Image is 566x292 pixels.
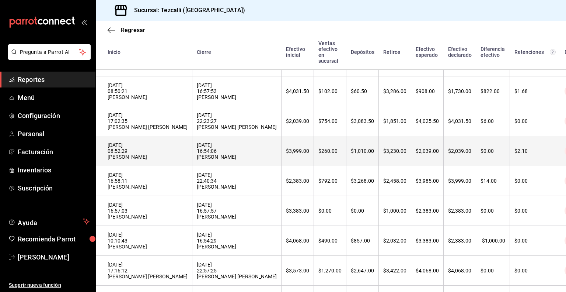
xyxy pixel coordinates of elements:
[286,238,309,244] div: $4,068.00
[351,148,374,154] div: $1,010.00
[514,238,555,244] div: $0.00
[18,165,90,175] span: Inventarios
[448,208,471,214] div: $2,383.00
[18,75,90,85] span: Reportes
[448,268,471,274] div: $4,068.00
[18,111,90,121] span: Configuración
[351,49,374,55] div: Depósitos
[108,27,145,34] button: Regresar
[108,112,188,130] div: [DATE] 17:02:35 [PERSON_NAME] [PERSON_NAME]
[416,208,439,214] div: $2,383.00
[18,93,90,103] span: Menú
[448,46,472,58] div: Efectivo declarado
[286,178,309,184] div: $2,383.00
[416,148,439,154] div: $2,039.00
[351,268,374,274] div: $2,647.00
[383,268,406,274] div: $3,422.00
[383,238,406,244] div: $2,032.00
[197,49,277,55] div: Cierre
[108,232,188,250] div: [DATE] 10:10:43 [PERSON_NAME]
[383,178,406,184] div: $2,458.00
[448,88,471,94] div: $1,730.00
[514,148,555,154] div: $2.10
[514,178,555,184] div: $0.00
[318,268,342,274] div: $1,270.00
[416,238,439,244] div: $3,383.00
[18,252,90,262] span: [PERSON_NAME]
[481,268,505,274] div: $0.00
[108,49,188,55] div: Inicio
[416,46,439,58] div: Efectivo esperado
[197,262,277,279] div: [DATE] 22:57:25 [PERSON_NAME] [PERSON_NAME]
[318,40,342,64] div: Ventas efectivo en sucursal
[481,118,505,124] div: $6.00
[514,118,555,124] div: $0.00
[197,232,277,250] div: [DATE] 16:54:29 [PERSON_NAME]
[108,172,188,190] div: [DATE] 16:58:11 [PERSON_NAME]
[383,208,406,214] div: $1,000.00
[351,238,374,244] div: $857.00
[108,142,188,160] div: [DATE] 08:52:29 [PERSON_NAME]
[286,46,310,58] div: Efectivo inicial
[383,49,407,55] div: Retiros
[448,118,471,124] div: $4,031.50
[351,118,374,124] div: $3,083.50
[197,82,277,100] div: [DATE] 16:57:53 [PERSON_NAME]
[416,118,439,124] div: $4,025.50
[286,268,309,274] div: $3,573.00
[18,217,80,226] span: Ayuda
[286,118,309,124] div: $2,039.00
[318,238,342,244] div: $490.00
[318,148,342,154] div: $260.00
[197,172,277,190] div: [DATE] 22:40:34 [PERSON_NAME]
[18,234,90,244] span: Recomienda Parrot
[514,49,556,55] div: Retenciones
[514,208,555,214] div: $0.00
[448,148,471,154] div: $2,039.00
[514,268,555,274] div: $0.00
[448,178,471,184] div: $3,999.00
[20,48,79,56] span: Pregunta a Parrot AI
[481,148,505,154] div: $0.00
[108,82,188,100] div: [DATE] 08:50:21 [PERSON_NAME]
[18,129,90,139] span: Personal
[18,147,90,157] span: Facturación
[286,88,309,94] div: $4,031.50
[81,19,87,25] button: open_drawer_menu
[550,49,556,55] svg: Total de retenciones de propinas registradas
[286,208,309,214] div: $3,383.00
[128,6,245,15] h3: Sucursal: Tezcalli ([GEOGRAPHIC_DATA])
[416,88,439,94] div: $908.00
[481,88,505,94] div: $822.00
[481,178,505,184] div: $14.00
[121,27,145,34] span: Regresar
[481,208,505,214] div: $0.00
[351,88,374,94] div: $60.50
[448,238,471,244] div: $2,383.00
[351,178,374,184] div: $3,268.00
[383,148,406,154] div: $3,230.00
[318,118,342,124] div: $754.00
[481,46,506,58] div: Diferencia efectivo
[416,268,439,274] div: $4,068.00
[383,118,406,124] div: $1,851.00
[481,238,505,244] div: -$1,000.00
[286,148,309,154] div: $3,999.00
[318,178,342,184] div: $792.00
[108,202,188,220] div: [DATE] 16:57:03 [PERSON_NAME]
[383,88,406,94] div: $3,286.00
[108,262,188,279] div: [DATE] 17:16:12 [PERSON_NAME] [PERSON_NAME]
[514,88,555,94] div: $1.68
[318,208,342,214] div: $0.00
[8,44,91,60] button: Pregunta a Parrot AI
[9,281,90,289] span: Sugerir nueva función
[351,208,374,214] div: $0.00
[197,142,277,160] div: [DATE] 16:54:06 [PERSON_NAME]
[416,178,439,184] div: $3,985.00
[197,112,277,130] div: [DATE] 22:23:27 [PERSON_NAME] [PERSON_NAME]
[197,202,277,220] div: [DATE] 16:57:57 [PERSON_NAME]
[318,88,342,94] div: $102.00
[5,54,91,61] a: Pregunta a Parrot AI
[18,183,90,193] span: Suscripción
